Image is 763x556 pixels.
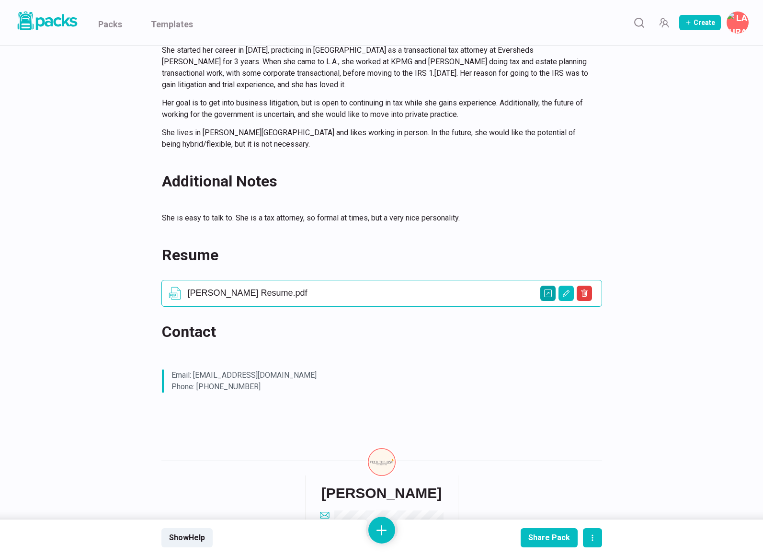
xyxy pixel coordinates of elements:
[162,320,590,343] h2: Contact
[171,370,582,393] p: Email: [EMAIL_ADDRESS][DOMAIN_NAME] Phone: [PHONE_NUMBER]
[162,127,590,150] p: She lives in [PERSON_NAME][GEOGRAPHIC_DATA] and likes working in person. In the future, she would...
[321,485,442,502] h6: [PERSON_NAME]
[583,528,602,547] button: actions
[727,12,749,34] button: Laura Carter
[188,288,596,299] p: [PERSON_NAME] Resume.pdf
[14,10,79,35] a: Packs logo
[162,212,590,224] p: She is easy to talk to. She is a tax attorney, so formal at times, but a very nice personality.
[679,15,721,30] button: Create Pack
[654,13,673,32] button: Manage Team Invites
[162,170,590,193] h2: Additional Notes
[162,45,590,91] p: She started her career in [DATE], practicing in [GEOGRAPHIC_DATA] as a transactional tax attorney...
[162,243,590,266] h2: Resume
[540,286,556,301] button: Open external link
[577,286,592,301] button: Delete asset
[162,97,590,120] p: Her goal is to get into business litigation, but is open to continuing in tax while she gains exp...
[528,533,570,542] div: Share Pack
[320,509,444,521] a: email
[14,10,79,32] img: Packs logo
[558,286,574,301] button: Edit asset
[521,528,578,547] button: Share Pack
[161,528,213,547] button: ShowHelp
[629,13,649,32] button: Search
[368,448,396,476] img: Laura Carter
